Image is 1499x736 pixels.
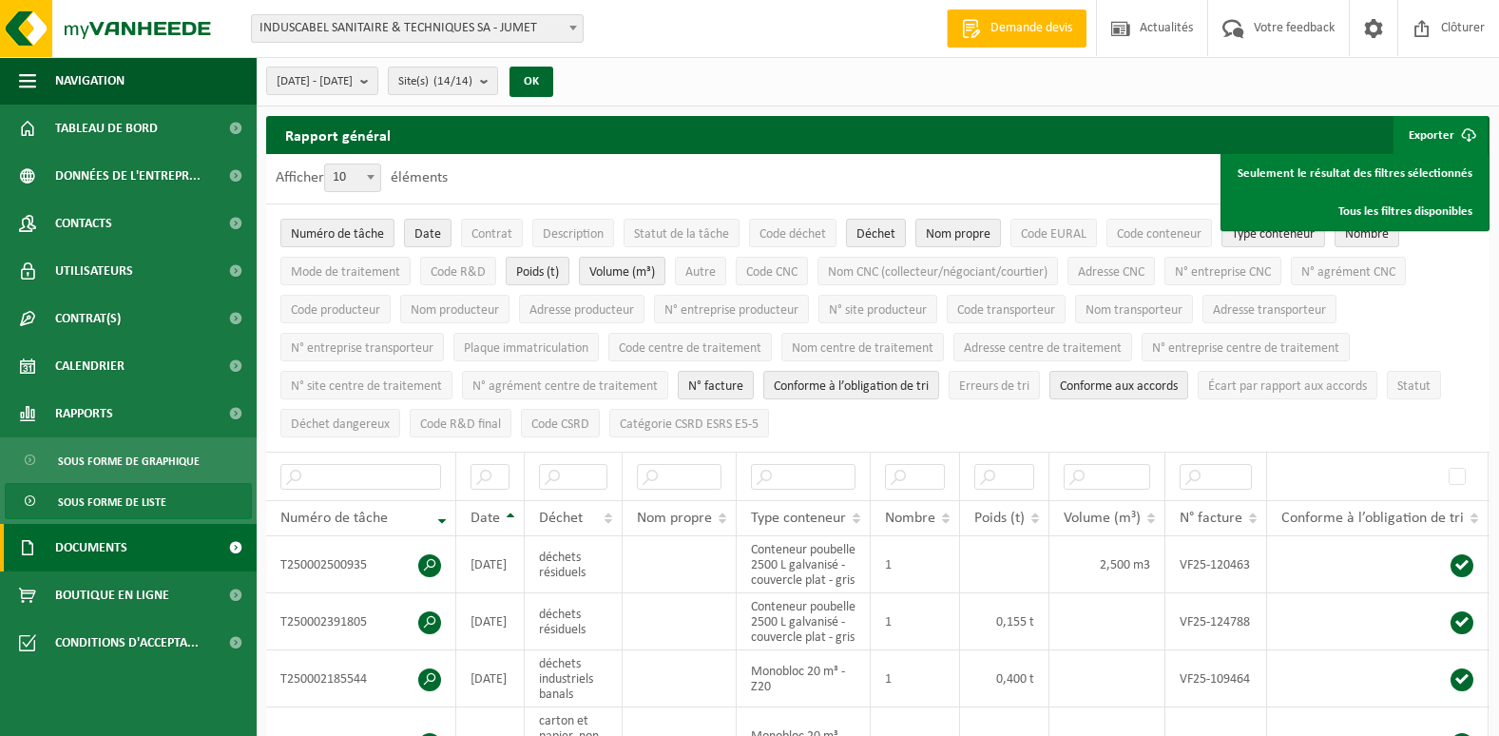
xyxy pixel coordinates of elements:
span: Code EURAL [1021,227,1086,242]
span: Déchet dangereux [291,417,390,432]
span: Sous forme de liste [58,484,166,520]
span: N° entreprise producteur [664,303,798,318]
span: INDUSCABEL SANITAIRE & TECHNIQUES SA - JUMET [252,15,583,42]
button: Statut de la tâcheStatut de la tâche: Activate to sort [624,219,740,247]
span: Adresse transporteur [1213,303,1326,318]
span: Adresse producteur [529,303,634,318]
button: Code R&DCode R&amp;D: Activate to sort [420,257,496,285]
td: déchets industriels banals [525,650,623,707]
button: Code CSRDCode CSRD: Activate to sort [521,409,600,437]
td: VF25-124788 [1165,593,1267,650]
button: Nom producteurNom producteur: Activate to sort [400,295,509,323]
span: Navigation [55,57,125,105]
span: Code R&D [431,265,486,280]
button: OK [509,67,553,97]
a: Seulement le résultat des filtres sélectionnés [1223,154,1487,192]
span: Déchet [539,511,583,526]
span: INDUSCABEL SANITAIRE & TECHNIQUES SA - JUMET [251,14,584,43]
span: Statut de la tâche [634,227,729,242]
span: Site(s) [398,68,472,96]
span: N° site centre de traitement [291,379,442,394]
td: [DATE] [456,593,525,650]
td: déchets résiduels [525,536,623,593]
span: 10 [324,164,381,192]
span: N° entreprise CNC [1175,265,1271,280]
a: Sous forme de liste [5,483,252,519]
span: Numéro de tâche [280,511,388,526]
td: [DATE] [456,536,525,593]
span: Code producteur [291,303,380,318]
button: N° agrément CNCN° agrément CNC: Activate to sort [1291,257,1406,285]
span: Plaque immatriculation [464,341,588,356]
button: N° entreprise centre de traitementN° entreprise centre de traitement: Activate to sort [1142,333,1350,361]
button: Nom CNC (collecteur/négociant/courtier)Nom CNC (collecteur/négociant/courtier): Activate to sort [817,257,1058,285]
td: 0,155 t [960,593,1049,650]
span: N° facture [1180,511,1242,526]
span: Type conteneur [1232,227,1315,242]
span: Contrat(s) [55,295,121,342]
button: Adresse producteurAdresse producteur: Activate to sort [519,295,644,323]
button: Code EURALCode EURAL: Activate to sort [1010,219,1097,247]
button: Code centre de traitementCode centre de traitement: Activate to sort [608,333,772,361]
a: Demande devis [947,10,1086,48]
button: Type conteneurType conteneur: Activate to sort [1221,219,1325,247]
button: [DATE] - [DATE] [266,67,378,95]
span: Déchet [856,227,895,242]
span: Code conteneur [1117,227,1201,242]
td: 1 [871,536,960,593]
button: NombreNombre: Activate to sort [1335,219,1399,247]
span: Poids (t) [974,511,1025,526]
button: N° entreprise transporteurN° entreprise transporteur: Activate to sort [280,333,444,361]
span: Nombre [1345,227,1389,242]
button: Nom centre de traitementNom centre de traitement: Activate to sort [781,333,944,361]
span: Nom producteur [411,303,499,318]
button: Code R&D finalCode R&amp;D final: Activate to sort [410,409,511,437]
span: Demande devis [986,19,1077,38]
span: Catégorie CSRD ESRS E5-5 [620,417,759,432]
span: Nombre [885,511,935,526]
span: Conforme à l’obligation de tri [774,379,929,394]
button: Déchet dangereux : Activate to sort [280,409,400,437]
td: déchets résiduels [525,593,623,650]
span: Contacts [55,200,112,247]
button: ContratContrat: Activate to sort [461,219,523,247]
button: Plaque immatriculationPlaque immatriculation: Activate to sort [453,333,599,361]
button: N° agrément centre de traitementN° agrément centre de traitement: Activate to sort [462,371,668,399]
button: Conforme à l’obligation de tri : Activate to sort [763,371,939,399]
button: Code déchetCode déchet: Activate to sort [749,219,836,247]
span: Code centre de traitement [619,341,761,356]
td: T250002185544 [266,650,456,707]
span: Conforme à l’obligation de tri [1281,511,1464,526]
span: Type conteneur [751,511,846,526]
td: VF25-109464 [1165,650,1267,707]
span: N° facture [688,379,743,394]
span: N° entreprise centre de traitement [1152,341,1339,356]
span: Code R&D final [420,417,501,432]
a: Sous forme de graphique [5,442,252,478]
span: N° agrément CNC [1301,265,1395,280]
td: [DATE] [456,650,525,707]
button: Adresse transporteurAdresse transporteur: Activate to sort [1202,295,1336,323]
span: Écart par rapport aux accords [1208,379,1367,394]
td: 0,400 t [960,650,1049,707]
button: N° entreprise producteurN° entreprise producteur: Activate to sort [654,295,809,323]
button: N° factureN° facture: Activate to sort [678,371,754,399]
span: Conditions d'accepta... [55,619,199,667]
span: Nom CNC (collecteur/négociant/courtier) [828,265,1047,280]
span: Nom propre [926,227,990,242]
button: StatutStatut: Activate to sort [1387,371,1441,399]
button: DateDate: Activate to sort [404,219,452,247]
span: Documents [55,524,127,571]
span: Code CNC [746,265,798,280]
label: Afficher éléments [276,170,448,185]
span: N° site producteur [829,303,927,318]
span: Volume (m³) [589,265,655,280]
button: DescriptionDescription: Activate to sort [532,219,614,247]
button: N° site centre de traitementN° site centre de traitement: Activate to sort [280,371,452,399]
span: Mode de traitement [291,265,400,280]
button: Code transporteurCode transporteur: Activate to sort [947,295,1066,323]
span: Utilisateurs [55,247,133,295]
button: Code conteneurCode conteneur: Activate to sort [1106,219,1212,247]
span: Boutique en ligne [55,571,169,619]
button: Volume (m³)Volume (m³): Activate to sort [579,257,665,285]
